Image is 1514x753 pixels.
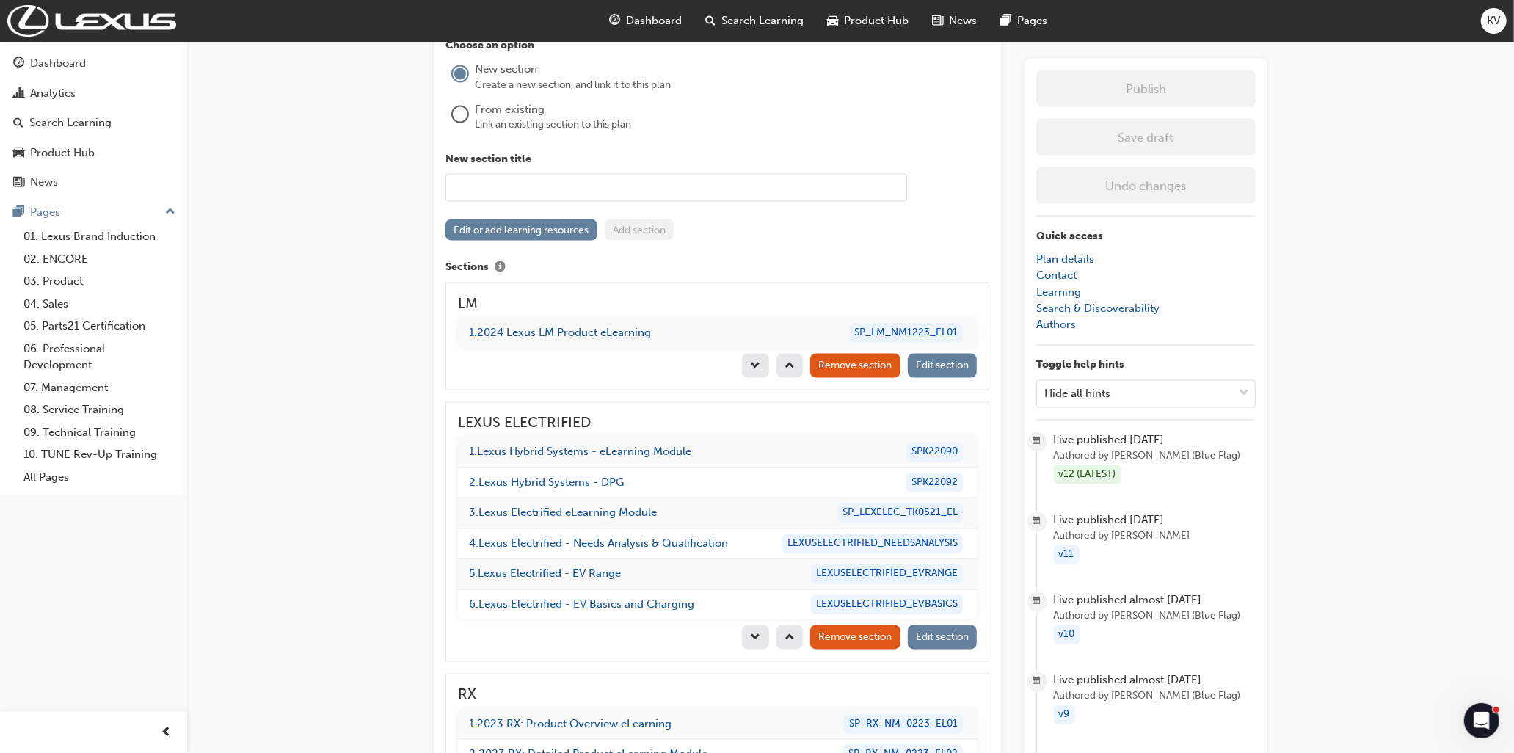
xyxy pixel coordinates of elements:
span: down-icon [750,361,760,374]
span: Live published almost [DATE] [1054,592,1256,609]
a: Product Hub [6,139,181,167]
div: Dashboard [30,55,86,72]
div: SP_RX_NM_0223_EL01 [844,715,963,735]
span: calendar-icon [1033,433,1041,451]
div: LEXUSELECTRIFIED_EVRANGE [811,564,963,584]
div: Hide all hints [1044,385,1110,402]
div: v12 (LATEST) [1054,465,1121,485]
span: Authored by [PERSON_NAME] (Blue Flag) [1054,608,1256,625]
button: Save draft [1036,119,1256,156]
span: down-icon [750,633,760,645]
button: DashboardAnalyticsSearch LearningProduct HubNews [6,47,181,199]
span: calendar-icon [1033,673,1041,691]
span: up-icon [165,203,175,222]
p: Quick access [1036,228,1256,245]
div: v9 [1054,705,1075,725]
span: guage-icon [610,12,621,30]
a: 03. Product [18,270,181,293]
div: Analytics [30,85,76,102]
div: SPK22090 [906,443,963,462]
span: Remove section [818,631,892,644]
div: SPK22092 [906,473,963,493]
a: Dashboard [6,50,181,77]
span: down-icon [1239,385,1249,404]
span: car-icon [13,147,24,160]
span: Dashboard [627,12,683,29]
a: news-iconNews [921,6,989,36]
a: 08. Service Training [18,399,181,421]
a: 07. Management [18,376,181,399]
p: Choose an option [445,37,989,54]
div: Link an existing section to this plan [475,117,989,132]
span: pages-icon [13,206,24,219]
div: Search Learning [29,114,112,131]
div: LEXUSELECTRIFIED_EVBASICS [811,595,963,615]
div: Pages [30,204,60,221]
span: calendar-icon [1033,593,1041,611]
a: guage-iconDashboard [598,6,694,36]
button: Publish [1036,70,1256,107]
a: car-iconProduct Hub [816,6,921,36]
button: Sections [489,258,511,277]
span: pages-icon [1001,12,1012,30]
span: up-icon [785,361,795,374]
span: news-icon [933,12,944,30]
a: 5.Lexus Electrified - EV Range [469,567,621,581]
span: Live published [DATE] [1054,432,1256,449]
a: Plan details [1036,252,1094,266]
span: search-icon [13,117,23,130]
a: 6.Lexus Electrified - EV Basics and Charging [469,598,694,611]
a: Authors [1036,319,1076,332]
a: 2.Lexus Hybrid Systems - DPG [469,476,624,490]
p: Toggle help hints [1036,357,1256,374]
a: 1.2023 RX: Product Overview eLearning [469,718,672,731]
h3: LEXUS ELECTRIFIED [458,415,977,432]
label: Sections [445,258,989,277]
a: search-iconSearch Learning [694,6,816,36]
a: Contact [1036,269,1077,282]
div: Create a new section, and link it to this plan [475,78,989,92]
a: 10. TUNE Rev-Up Training [18,443,181,466]
button: up-icon [776,354,804,378]
h3: RX [458,686,977,703]
a: 02. ENCORE [18,248,181,271]
h3: LM [458,295,977,312]
span: guage-icon [13,57,24,70]
div: SP_LEXELEC_TK0521_EL [837,503,963,523]
div: v10 [1054,625,1080,645]
label: New section title [445,151,989,168]
span: Live published almost [DATE] [1054,672,1256,689]
span: Authored by [PERSON_NAME] (Blue Flag) [1054,448,1256,465]
span: search-icon [706,12,716,30]
img: Trak [7,5,176,37]
a: 01. Lexus Brand Induction [18,225,181,248]
a: 1.Lexus Hybrid Systems - eLearning Module [469,445,691,459]
a: Search & Discoverability [1036,302,1160,315]
a: pages-iconPages [989,6,1060,36]
span: Live published [DATE] [1054,512,1256,529]
div: v11 [1054,545,1080,565]
span: calendar-icon [1033,513,1041,531]
a: Search Learning [6,109,181,137]
button: KV [1481,8,1507,34]
div: Product Hub [30,145,95,161]
span: Product Hub [845,12,909,29]
span: up-icon [785,633,795,645]
a: 4.Lexus Electrified - Needs Analysis & Qualification [469,537,728,550]
button: pencil-iconEdit section [908,625,978,650]
a: 1.2024 Lexus LM Product eLearning [469,327,651,340]
div: LEXUSELECTRIFIED_NEEDSANALYSIS [782,534,963,554]
span: Search Learning [722,12,804,29]
a: Analytics [6,80,181,107]
a: 04. Sales [18,293,181,316]
span: chart-icon [13,87,24,101]
span: Pages [1018,12,1048,29]
iframe: Intercom live chat [1464,703,1499,738]
span: news-icon [13,176,24,189]
button: trash-iconRemove section [810,625,900,650]
button: Pages [6,199,181,226]
a: 3.Lexus Electrified eLearning Module [469,506,657,520]
span: prev-icon [161,724,172,742]
button: down-icon [742,354,769,378]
